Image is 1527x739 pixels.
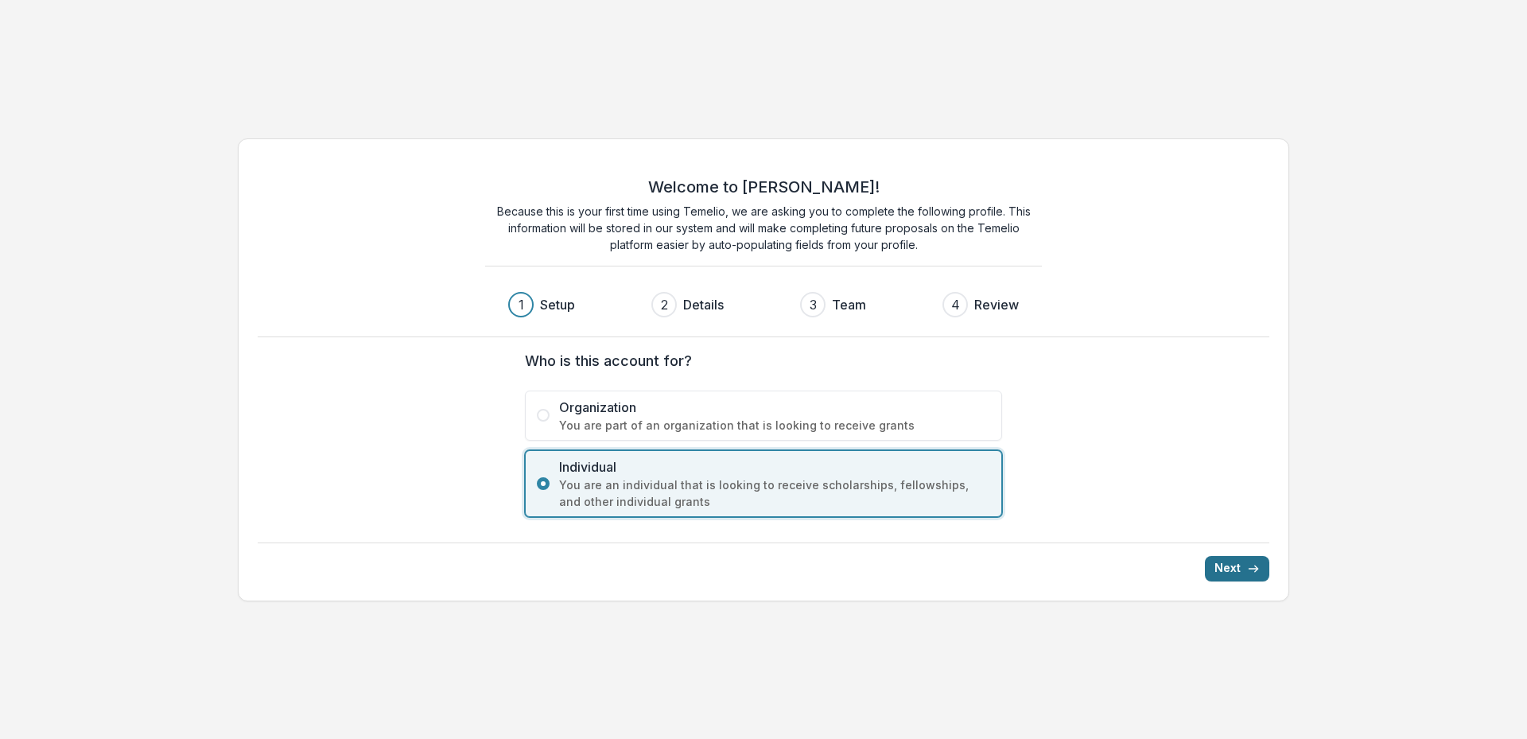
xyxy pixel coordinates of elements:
span: You are an individual that is looking to receive scholarships, fellowships, and other individual ... [559,476,990,510]
div: 2 [661,295,668,314]
div: 3 [810,295,817,314]
p: Because this is your first time using Temelio, we are asking you to complete the following profil... [485,203,1042,253]
h3: Review [974,295,1019,314]
span: You are part of an organization that is looking to receive grants [559,417,990,434]
button: Next [1205,556,1269,581]
div: 1 [519,295,524,314]
label: Who is this account for? [525,350,993,371]
h2: Welcome to [PERSON_NAME]! [648,177,880,196]
div: Progress [508,292,1019,317]
h3: Details [683,295,724,314]
span: Individual [559,457,990,476]
div: 4 [951,295,960,314]
h3: Team [832,295,866,314]
h3: Setup [540,295,575,314]
span: Organization [559,398,990,417]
